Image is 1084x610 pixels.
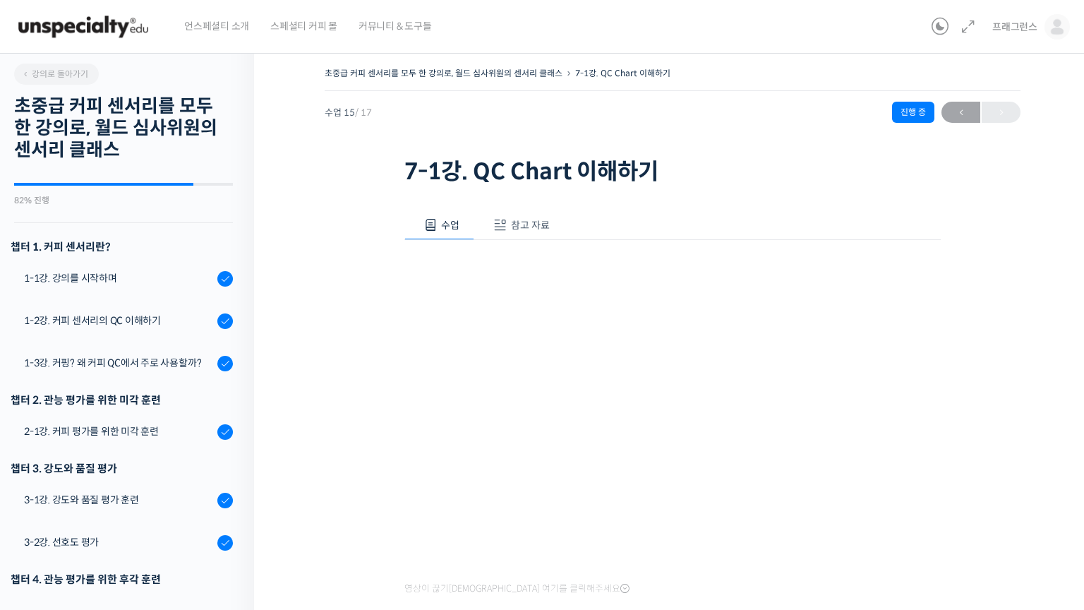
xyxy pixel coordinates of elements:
span: 수업 15 [325,108,372,117]
h2: 초중급 커피 센서리를 모두 한 강의로, 월드 심사위원의 센서리 클래스 [14,95,233,162]
h1: 7-1강. QC Chart 이해하기 [404,158,941,185]
div: 챕터 4. 관능 평가를 위한 후각 훈련 [11,570,233,589]
a: 강의로 돌아가기 [14,64,99,85]
div: 1-1강. 강의를 시작하며 [24,270,213,286]
span: / 17 [355,107,372,119]
div: 진행 중 [892,102,934,123]
h3: 챕터 1. 커피 센서리란? [11,237,233,256]
div: 2-1강. 커피 평가를 위한 미각 훈련 [24,424,213,439]
span: 영상이 끊기[DEMOGRAPHIC_DATA] 여기를 클릭해주세요 [404,583,630,594]
span: 수업 [441,219,459,232]
a: ←이전 [941,102,980,123]
div: 챕터 3. 강도와 품질 평가 [11,459,233,478]
span: ← [941,103,980,122]
div: 3-2강. 선호도 평가 [24,534,213,550]
div: 3-1강. 강도와 품질 평가 훈련 [24,492,213,508]
div: 챕터 2. 관능 평가를 위한 미각 훈련 [11,390,233,409]
span: 프래그런스 [992,20,1037,33]
span: 참고 자료 [511,219,550,232]
a: 7-1강. QC Chart 이해하기 [575,68,670,78]
div: 1-2강. 커피 센서리의 QC 이해하기 [24,313,213,328]
div: 82% 진행 [14,196,233,205]
div: 1-3강. 커핑? 왜 커피 QC에서 주로 사용할까? [24,355,213,371]
span: 강의로 돌아가기 [21,68,88,79]
a: 초중급 커피 센서리를 모두 한 강의로, 월드 심사위원의 센서리 클래스 [325,68,562,78]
